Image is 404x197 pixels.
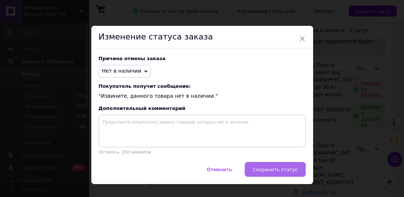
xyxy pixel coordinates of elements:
[245,162,305,177] button: Сохранить статус
[91,26,313,48] div: Изменение статуса заказа
[299,32,306,45] span: ×
[199,162,240,177] button: Отменить
[99,106,306,111] div: Дополнительный комментарий
[252,167,298,172] span: Сохранить статус
[99,83,306,100] div: "Извините, данного товара нет в наличии."
[207,167,232,172] span: Отменить
[102,68,142,74] span: Нет в наличии
[99,83,306,89] span: Покупатель получит сообщение:
[99,56,306,61] div: Причина отмены заказа
[99,150,306,155] p: Осталось: 250 символов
